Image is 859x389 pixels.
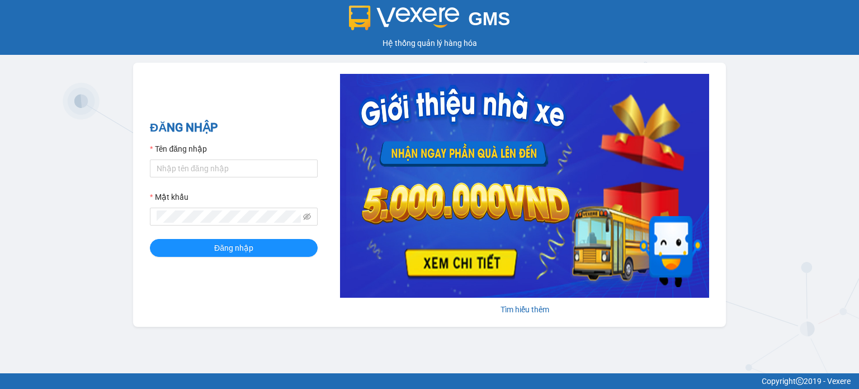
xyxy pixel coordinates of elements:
span: copyright [796,377,804,385]
input: Tên đăng nhập [150,160,318,177]
span: Đăng nhập [214,242,253,254]
img: banner-0 [340,74,709,298]
input: Mật khẩu [157,210,301,223]
label: Mật khẩu [150,191,188,203]
h2: ĐĂNG NHẬP [150,119,318,137]
label: Tên đăng nhập [150,143,207,155]
span: eye-invisible [303,213,311,221]
div: Copyright 2019 - Vexere [8,375,851,387]
a: GMS [349,17,511,26]
div: Hệ thống quản lý hàng hóa [3,37,856,49]
button: Đăng nhập [150,239,318,257]
div: Tìm hiểu thêm [340,303,709,316]
span: GMS [468,8,510,29]
img: logo 2 [349,6,460,30]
